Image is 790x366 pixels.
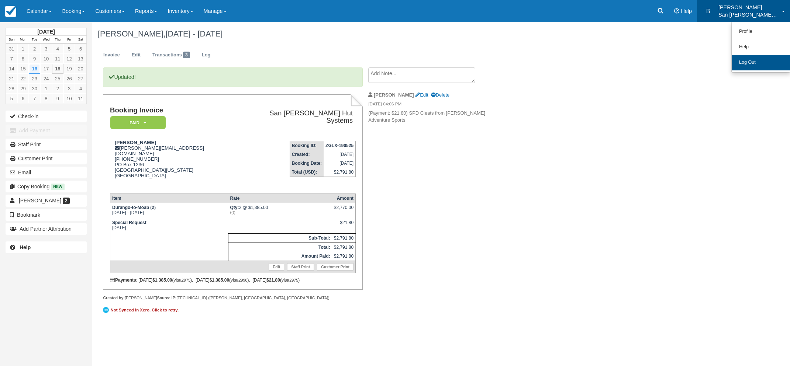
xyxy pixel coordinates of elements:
[6,74,17,84] a: 21
[287,263,314,271] a: Staff Print
[40,64,52,74] a: 17
[368,110,493,123] p: (Payment: $21.80) SPD Cleats from [PERSON_NAME] Adventure Sports
[17,54,29,64] a: 8
[52,84,63,94] a: 2
[6,125,87,136] button: Add Payment
[40,44,52,54] a: 3
[115,140,156,145] strong: [PERSON_NAME]
[6,64,17,74] a: 14
[324,150,356,159] td: [DATE]
[147,48,196,62] a: Transactions3
[228,252,332,261] th: Amount Paid:
[75,84,86,94] a: 4
[157,296,177,300] strong: Source IP:
[29,44,40,54] a: 2
[75,44,86,54] a: 6
[63,84,75,94] a: 3
[732,24,790,39] a: Profile
[29,84,40,94] a: 30
[290,159,324,168] th: Booking Date:
[110,203,228,218] td: [DATE] - [DATE]
[52,64,63,74] a: 18
[40,36,52,44] th: Wed
[112,220,146,225] strong: Special Request
[52,36,63,44] th: Thu
[415,92,428,98] a: Edit
[98,29,679,38] h1: [PERSON_NAME],
[332,252,356,261] td: $2,791.80
[40,74,52,84] a: 24
[5,6,16,17] img: checkfront-main-nav-mini-logo.png
[17,94,29,104] a: 6
[52,44,63,54] a: 4
[63,36,75,44] th: Fri
[63,54,75,64] a: 12
[52,54,63,64] a: 11
[110,107,240,114] h1: Booking Invoice
[290,168,324,177] th: Total (USD):
[17,74,29,84] a: 22
[289,278,298,282] small: 2975
[681,8,692,14] span: Help
[183,52,190,58] span: 3
[63,94,75,104] a: 10
[110,278,136,283] strong: Payments
[63,74,75,84] a: 26
[6,139,87,150] a: Staff Print
[332,194,356,203] th: Amount
[29,64,40,74] a: 16
[110,140,240,188] div: [PERSON_NAME][EMAIL_ADDRESS][DOMAIN_NAME] [PHONE_NUMBER] PO Box 1236 [GEOGRAPHIC_DATA][US_STATE] ...
[52,74,63,84] a: 25
[110,218,228,233] td: [DATE]
[52,94,63,104] a: 9
[6,241,87,253] a: Help
[324,159,356,168] td: [DATE]
[325,143,353,148] strong: ZGLX-190525
[718,4,777,11] p: [PERSON_NAME]
[6,153,87,164] a: Customer Print
[75,36,86,44] th: Sat
[368,101,493,109] em: [DATE] 04:06 PM
[266,278,280,283] strong: $21.80
[110,116,163,129] a: Paid
[110,194,228,203] th: Item
[228,234,332,243] th: Sub-Total:
[230,210,330,215] em: (())
[63,64,75,74] a: 19
[6,94,17,104] a: 5
[6,44,17,54] a: 31
[75,64,86,74] a: 20
[98,48,125,62] a: Invoice
[40,84,52,94] a: 1
[6,181,87,192] button: Copy Booking New
[243,109,353,125] h2: San [PERSON_NAME] Hut Systems
[75,74,86,84] a: 27
[269,263,284,271] a: Edit
[63,198,70,204] span: 2
[103,306,180,314] a: Not Synced in Xero. Click to retry.
[334,205,353,216] div: $2,770.00
[228,194,332,203] th: Rate
[103,67,362,87] p: Updated!
[6,36,17,44] th: Sun
[196,48,216,62] a: Log
[182,278,190,282] small: 2975
[6,167,87,178] button: Email
[75,54,86,64] a: 13
[29,74,40,84] a: 23
[17,84,29,94] a: 29
[40,54,52,64] a: 10
[63,44,75,54] a: 5
[152,278,172,283] strong: $1,385.00
[37,29,55,35] strong: [DATE]
[6,195,87,206] a: [PERSON_NAME] 2
[20,244,31,250] b: Help
[290,141,324,150] th: Booking ID:
[431,92,449,98] a: Delete
[238,278,247,282] small: 2998
[112,205,156,210] strong: Durango-to-Moab (2)
[732,39,790,55] a: Help
[165,29,222,38] span: [DATE] - [DATE]
[334,220,353,231] div: $21.80
[103,295,362,301] div: [PERSON_NAME] [TECHNICAL_ID] ([PERSON_NAME], [GEOGRAPHIC_DATA], [GEOGRAPHIC_DATA])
